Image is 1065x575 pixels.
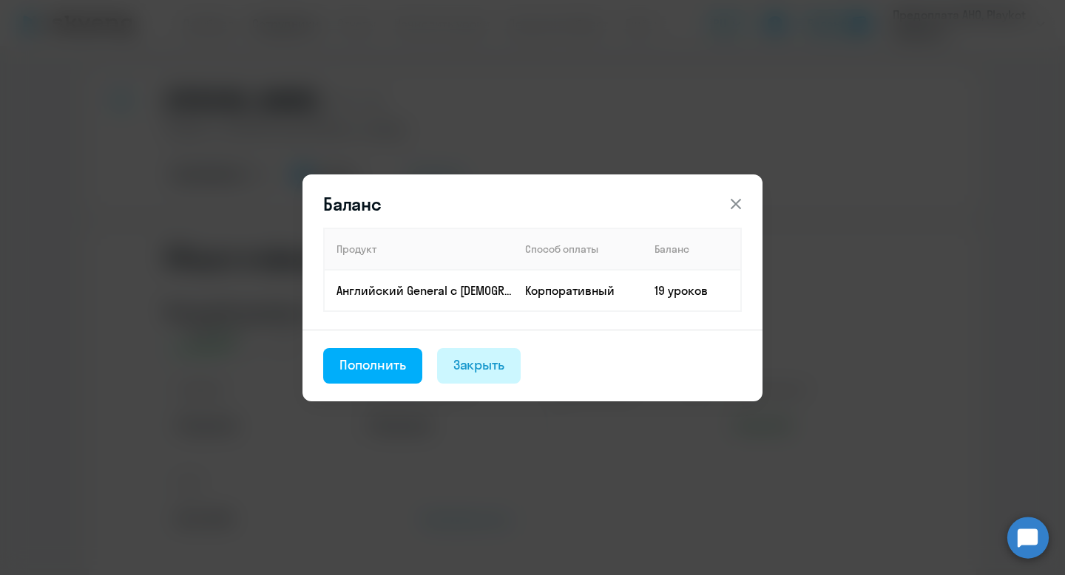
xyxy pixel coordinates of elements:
header: Баланс [302,192,763,216]
th: Баланс [643,228,741,270]
th: Способ оплаты [513,228,643,270]
p: Английский General с [DEMOGRAPHIC_DATA] преподавателем [337,282,513,299]
td: 19 уроков [643,270,741,311]
button: Пополнить [323,348,422,384]
div: Закрыть [453,355,505,375]
td: Корпоративный [513,270,643,311]
button: Закрыть [437,348,521,384]
th: Продукт [324,228,513,270]
div: Пополнить [339,355,406,375]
